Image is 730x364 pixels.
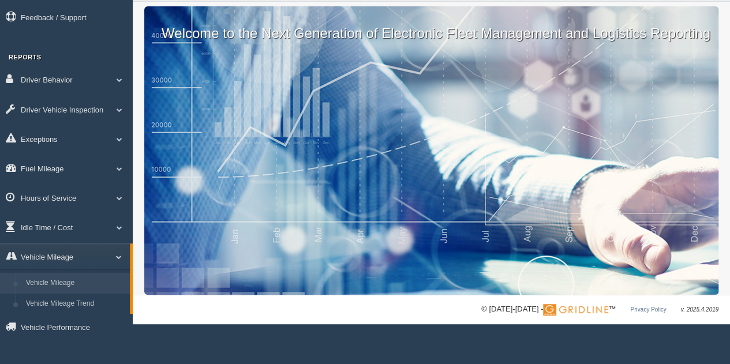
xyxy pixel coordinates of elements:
span: v. 2025.4.2019 [681,306,718,313]
a: Vehicle Mileage Trend [21,294,130,314]
div: © [DATE]-[DATE] - ™ [481,303,718,316]
a: Vehicle Mileage [21,273,130,294]
img: Gridline [543,304,608,316]
a: Privacy Policy [630,306,666,313]
p: Welcome to the Next Generation of Electronic Fleet Management and Logistics Reporting [144,6,718,43]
